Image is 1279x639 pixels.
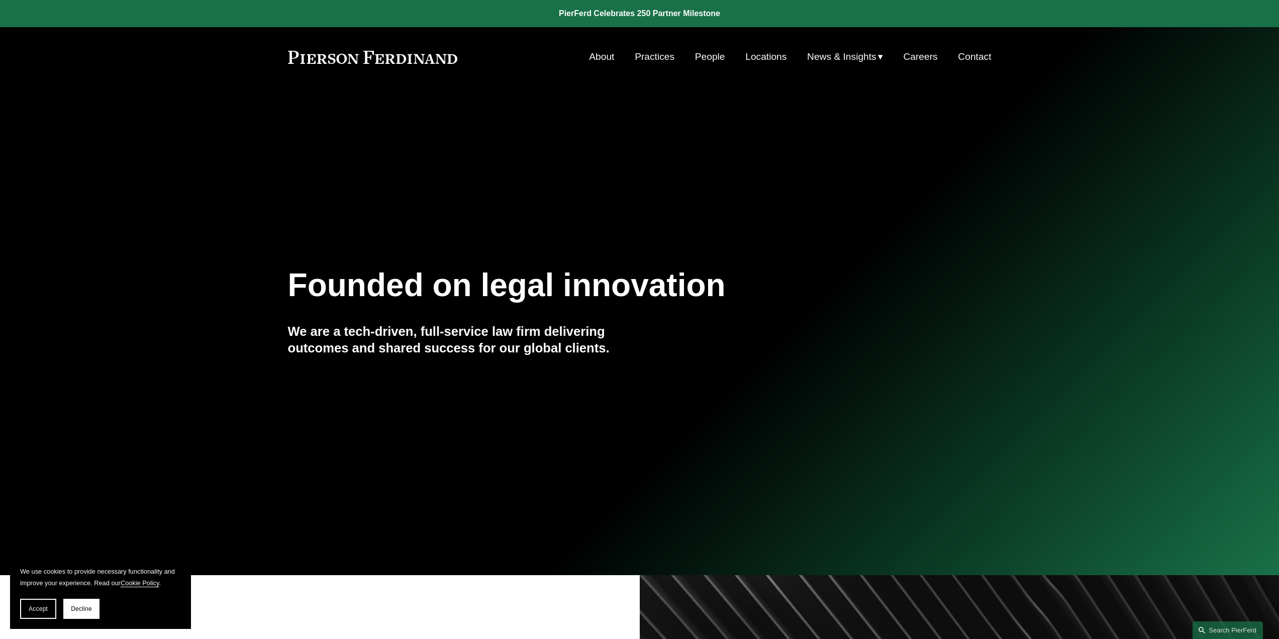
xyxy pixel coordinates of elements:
[1193,621,1263,639] a: Search this site
[29,605,48,612] span: Accept
[635,47,674,66] a: Practices
[10,556,191,629] section: Cookie banner
[695,47,725,66] a: People
[63,599,100,619] button: Decline
[20,566,181,589] p: We use cookies to provide necessary functionality and improve your experience. Read our .
[121,579,159,587] a: Cookie Policy
[745,47,786,66] a: Locations
[589,47,614,66] a: About
[958,47,991,66] a: Contact
[288,267,874,304] h1: Founded on legal innovation
[807,47,883,66] a: folder dropdown
[807,48,876,66] span: News & Insights
[71,605,92,612] span: Decline
[20,599,56,619] button: Accept
[903,47,937,66] a: Careers
[288,323,640,356] h4: We are a tech-driven, full-service law firm delivering outcomes and shared success for our global...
